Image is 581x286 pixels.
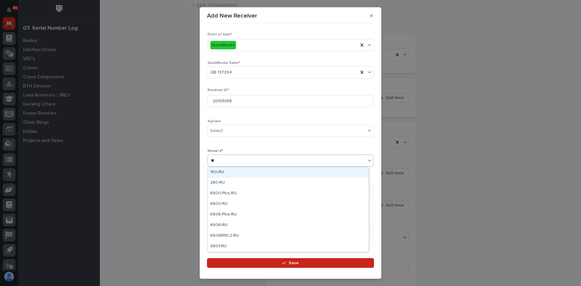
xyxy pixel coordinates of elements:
span: QB 137294 [210,69,232,76]
div: 260-RU [208,178,369,188]
span: QuickBooks Sales [208,61,240,65]
div: K600-RU [208,199,369,209]
div: QuickBooks [210,41,236,50]
p: Add New Receiver [207,12,257,19]
div: K606RNC2-RU [208,231,369,241]
span: System [208,120,221,123]
div: K600-Plus-RU [208,188,369,199]
span: Point of Sale [208,33,232,36]
span: Save [289,260,299,266]
span: Model # [208,149,223,153]
div: Select... [210,128,225,134]
span: Receiver ID [208,88,229,92]
div: S601-RU [208,241,369,252]
div: K606-Plus-RU [208,209,369,220]
button: Save [207,258,374,268]
div: K606-RU [208,220,369,231]
div: 160-RU [208,167,369,178]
